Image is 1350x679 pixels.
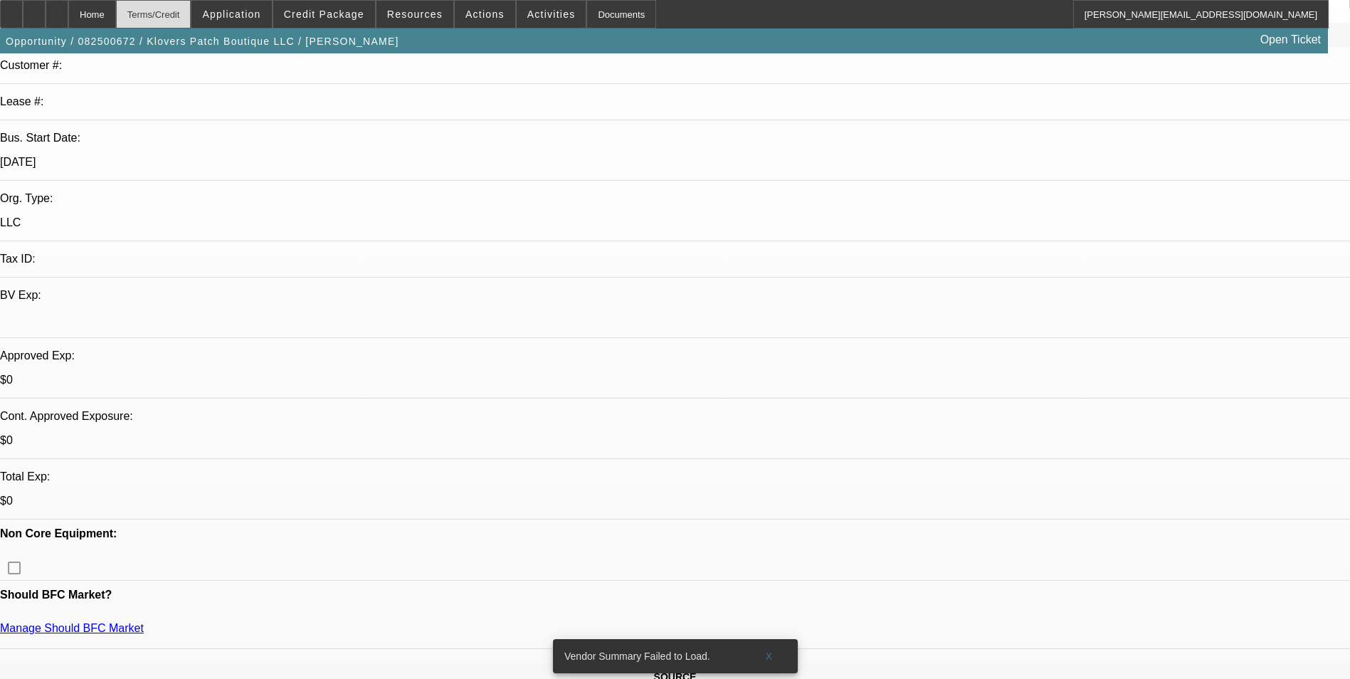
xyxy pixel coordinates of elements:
[465,9,505,20] span: Actions
[191,1,271,28] button: Application
[553,639,747,673] div: Vendor Summary Failed to Load.
[455,1,515,28] button: Actions
[387,9,443,20] span: Resources
[1255,28,1327,52] a: Open Ticket
[202,9,260,20] span: Application
[284,9,364,20] span: Credit Package
[6,36,399,47] span: Opportunity / 082500672 / Klovers Patch Boutique LLC / [PERSON_NAME]
[747,643,792,669] button: X
[376,1,453,28] button: Resources
[765,651,773,662] span: X
[517,1,586,28] button: Activities
[273,1,375,28] button: Credit Package
[527,9,576,20] span: Activities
